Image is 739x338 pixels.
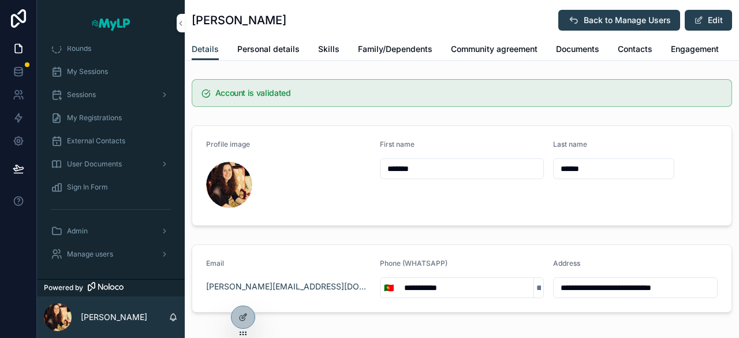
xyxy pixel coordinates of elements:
[44,283,83,292] span: Powered by
[553,259,580,268] span: Address
[67,90,96,99] span: Sessions
[553,140,587,148] span: Last name
[451,43,538,55] span: Community agreement
[44,38,178,59] a: Rounds
[67,183,108,192] span: Sign In Form
[318,39,339,62] a: Skills
[384,282,394,294] span: 🇵🇹
[318,43,339,55] span: Skills
[618,43,652,55] span: Contacts
[206,281,371,292] a: [PERSON_NAME][EMAIL_ADDRESS][DOMAIN_NAME]
[380,259,447,268] span: Phone (WHATSAPP)
[206,259,224,268] span: Email
[44,177,178,198] a: Sign In Form
[671,43,719,55] span: Engagement
[192,43,219,55] span: Details
[67,44,91,53] span: Rounds
[44,84,178,105] a: Sessions
[215,89,722,97] h5: Account is validated
[67,113,122,122] span: My Registrations
[44,131,178,151] a: External Contacts
[81,311,147,323] p: [PERSON_NAME]
[556,43,599,55] span: Documents
[584,14,671,26] span: Back to Manage Users
[380,140,415,148] span: First name
[358,43,432,55] span: Family/Dependents
[237,39,300,62] a: Personal details
[44,154,178,174] a: User Documents
[67,250,113,259] span: Manage users
[558,10,680,31] button: Back to Manage Users
[44,221,178,242] a: Admin
[44,61,178,82] a: My Sessions
[671,39,719,62] a: Engagement
[358,39,432,62] a: Family/Dependents
[37,279,185,296] a: Powered by
[451,39,538,62] a: Community agreement
[380,277,397,298] button: Select Button
[91,14,131,32] img: App logo
[556,39,599,62] a: Documents
[67,159,122,169] span: User Documents
[67,136,125,146] span: External Contacts
[37,46,185,279] div: scrollable content
[67,67,108,76] span: My Sessions
[44,244,178,265] a: Manage users
[685,10,732,31] button: Edit
[206,140,250,148] span: Profile image
[237,43,300,55] span: Personal details
[192,12,286,28] h1: [PERSON_NAME]
[618,39,652,62] a: Contacts
[44,107,178,128] a: My Registrations
[192,39,219,61] a: Details
[67,226,88,236] span: Admin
